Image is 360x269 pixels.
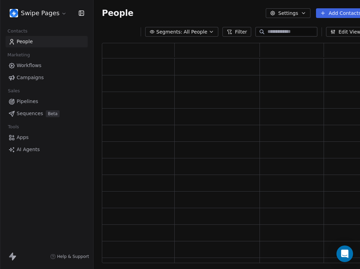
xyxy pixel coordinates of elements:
a: AI Agents [6,144,88,155]
img: user_01J93QE9VH11XXZQZDP4TWZEES.jpg [10,9,18,17]
a: Apps [6,132,88,143]
span: Segments: [156,28,182,36]
span: People [102,8,133,18]
a: Pipelines [6,96,88,107]
span: People [17,38,33,45]
button: Settings [266,8,310,18]
span: Swipe Pages [21,9,60,18]
a: People [6,36,88,47]
span: All People [184,28,207,36]
span: Pipelines [17,98,38,105]
span: Help & Support [57,254,89,259]
span: Sequences [17,110,43,117]
button: Swipe Pages [8,7,68,19]
a: Workflows [6,60,88,71]
a: SequencesBeta [6,108,88,119]
div: Open Intercom Messenger [336,245,353,262]
span: Marketing [5,50,33,60]
a: Help & Support [50,254,89,259]
span: Apps [17,134,29,141]
a: Campaigns [6,72,88,83]
span: Workflows [17,62,42,69]
span: Tools [5,122,22,132]
span: AI Agents [17,146,40,153]
button: Filter [222,27,251,37]
span: Contacts [5,26,30,36]
span: Sales [5,86,23,96]
span: Beta [46,110,60,117]
span: Campaigns [17,74,44,81]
